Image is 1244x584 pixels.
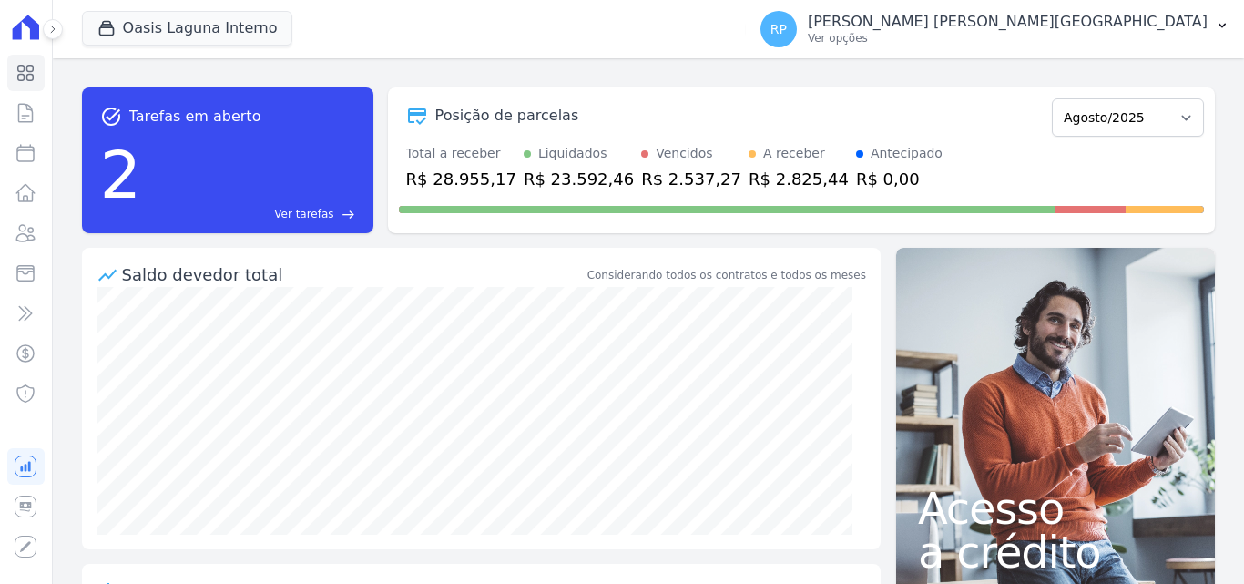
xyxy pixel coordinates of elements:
[100,106,122,128] span: task_alt
[918,487,1193,530] span: Acesso
[406,144,516,163] div: Total a receber
[641,167,741,191] div: R$ 2.537,27
[122,262,584,287] div: Saldo devedor total
[524,167,634,191] div: R$ 23.592,46
[808,31,1208,46] p: Ver opções
[918,530,1193,574] span: a crédito
[538,144,607,163] div: Liquidados
[871,144,943,163] div: Antecipado
[808,13,1208,31] p: [PERSON_NAME] [PERSON_NAME][GEOGRAPHIC_DATA]
[770,23,787,36] span: RP
[656,144,712,163] div: Vencidos
[100,128,142,222] div: 2
[274,206,333,222] span: Ver tarefas
[749,167,849,191] div: R$ 2.825,44
[763,144,825,163] div: A receber
[587,267,866,283] div: Considerando todos os contratos e todos os meses
[435,105,579,127] div: Posição de parcelas
[746,4,1244,55] button: RP [PERSON_NAME] [PERSON_NAME][GEOGRAPHIC_DATA] Ver opções
[342,208,355,221] span: east
[129,106,261,128] span: Tarefas em aberto
[82,11,293,46] button: Oasis Laguna Interno
[148,206,354,222] a: Ver tarefas east
[856,167,943,191] div: R$ 0,00
[406,167,516,191] div: R$ 28.955,17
